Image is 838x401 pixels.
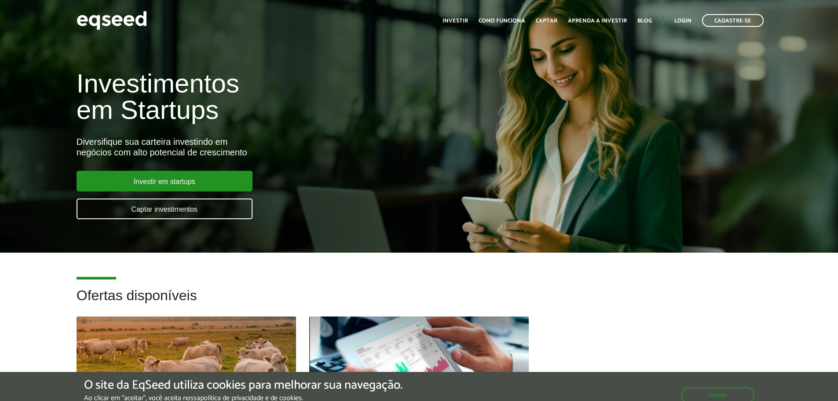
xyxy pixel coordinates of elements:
[637,18,652,24] a: Blog
[674,18,692,24] a: Login
[479,18,525,24] a: Como funciona
[77,136,483,158] div: Diversifique sua carteira investindo em negócios com alto potencial de crescimento
[443,18,468,24] a: Investir
[84,379,403,392] h5: O site da EqSeed utiliza cookies para melhorar sua navegação.
[568,18,627,24] a: Aprenda a investir
[536,18,557,24] a: Captar
[77,288,762,316] h2: Ofertas disponíveis
[77,199,252,219] a: Captar investimentos
[77,171,252,191] a: Investir em startups
[77,9,147,32] img: EqSeed
[77,70,483,123] h1: Investimentos em Startups
[702,14,764,27] a: Cadastre-se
